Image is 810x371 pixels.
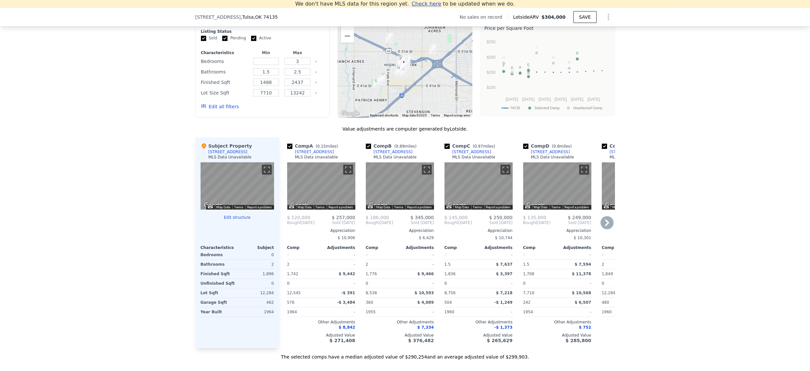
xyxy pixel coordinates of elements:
[366,281,368,286] span: 0
[417,325,434,330] span: $ 7,334
[366,215,389,220] span: $ 186,000
[316,205,325,209] a: Terms
[407,205,432,209] a: Report a problem
[445,143,498,149] div: Comp C
[503,64,505,68] text: F
[201,103,239,110] button: Edit all filters
[367,201,389,210] a: Open this area in Google Maps (opens a new window)
[323,260,355,269] div: -
[368,205,372,208] button: Keyboard shortcuts
[613,205,626,210] button: Map Data
[446,201,468,210] img: Google
[523,281,526,286] span: 0
[552,55,555,59] text: G
[287,333,355,338] div: Adjusted Value
[445,319,513,325] div: Other Adjustments
[550,220,591,225] span: Sold [DATE]
[523,319,591,325] div: Other Adjustments
[579,325,591,330] span: $ 752
[602,260,635,269] div: 2
[574,236,591,240] span: $ 10,301
[366,143,419,149] div: Comp B
[323,279,355,288] div: -
[445,162,513,210] div: Street View
[522,97,534,102] text: [DATE]
[201,29,325,34] div: Listing Status
[339,109,361,118] img: Google
[523,272,534,276] span: 1,708
[523,291,534,295] span: 7,710
[572,272,591,276] span: $ 11,378
[419,236,434,240] span: $ 6,429
[201,143,252,149] div: Subject Property
[366,307,399,317] div: 1955
[287,260,320,269] div: 2
[262,165,272,175] button: Toggle fullscreen view
[394,205,404,209] a: Terms
[329,205,353,209] a: Report a problem
[287,281,290,286] span: 0
[378,75,385,86] div: 4519 E 41st St
[549,144,574,149] span: ( miles)
[575,300,591,305] span: $ 6,507
[486,40,495,44] text: $250
[455,205,469,210] button: Map Data
[234,205,244,209] a: Terms
[401,260,434,269] div: -
[201,250,236,259] div: Bedrooms
[366,272,377,276] span: 1,776
[445,333,513,338] div: Adjusted Value
[201,215,274,220] button: Edit structure
[208,205,212,208] button: Keyboard shortcuts
[445,307,477,317] div: 1960
[366,319,434,325] div: Other Adjustments
[412,1,441,7] span: Check here
[403,113,427,117] span: Map data ©2025
[208,149,247,155] div: [STREET_ADDRESS]
[338,236,355,240] span: $ 10,906
[343,165,353,175] button: Toggle fullscreen view
[445,215,468,220] span: $ 145,000
[201,307,236,317] div: Year Built
[531,155,574,160] div: MLS Data Unavailable
[422,165,432,175] button: Toggle fullscreen view
[400,59,407,70] div: 5612 E 36th St
[323,250,355,259] div: -
[201,260,236,269] div: Bathrooms
[295,149,334,155] div: [STREET_ADDRESS]
[401,279,434,288] div: -
[535,45,537,49] text: L
[315,60,317,63] button: Clear
[523,245,557,250] div: Comp
[603,201,625,210] img: Google
[366,220,393,225] div: [DATE]
[523,162,591,210] div: Street View
[559,307,591,317] div: -
[523,220,551,225] div: [DATE]
[373,77,380,89] div: 4131 E 41st Pl
[429,43,436,54] div: 3126 S 70th Ave E
[217,205,230,210] button: Map Data
[201,245,237,250] div: Characteristics
[287,143,341,149] div: Comp A
[254,14,278,20] span: , OK 74135
[366,333,434,338] div: Adjusted Value
[287,272,298,276] span: 1,742
[208,155,252,160] div: MLS Data Unavailable
[366,291,377,295] span: 8,538
[480,279,513,288] div: -
[397,55,405,67] div: 3515 S Fulton Ave
[374,149,413,155] div: [STREET_ADDRESS]
[519,66,522,70] text: A
[239,307,274,317] div: 1964
[408,338,434,343] span: $ 376,482
[403,58,410,69] div: 5708 E 36th St
[201,35,217,41] label: Sold
[445,281,447,286] span: 0
[602,291,616,295] span: 12,284
[573,106,602,110] text: Unselected Comp
[531,149,570,155] div: [STREET_ADDRESS]
[494,300,512,305] span: -$ 1,249
[602,162,670,210] div: Map
[470,144,498,149] span: ( miles)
